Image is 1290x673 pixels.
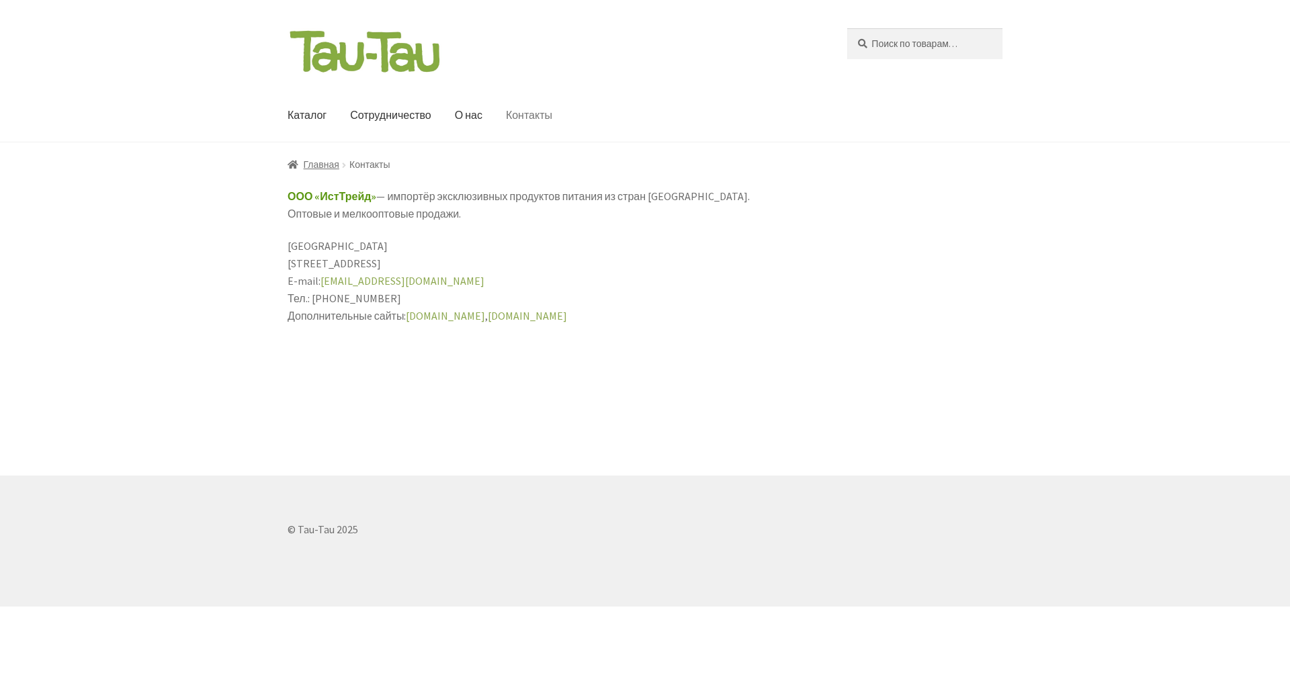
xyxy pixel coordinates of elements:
a: [EMAIL_ADDRESS][DOMAIN_NAME] [320,274,484,287]
div: © Tau-Tau 2025 [288,493,1002,567]
p: — импортёр эксклюзивных продуктов питания из стран [GEOGRAPHIC_DATA]. Оптовые и мелкооптовые прод... [288,188,1002,223]
nav: Контакты [288,157,1002,173]
span: ООО «ИстТрейд» [288,189,376,203]
a: Каталог [277,89,337,142]
nav: Основное меню [288,89,816,142]
input: Поиск по товарам… [847,28,1002,59]
a: [DOMAIN_NAME] [488,309,567,322]
a: Сотрудничество [339,89,442,142]
a: Контакты [495,89,563,142]
a: О нас [444,89,493,142]
p: [GEOGRAPHIC_DATA] [STREET_ADDRESS] E-mail: Тел.: [PHONE_NUMBER] Дополнительныe сайты: , [288,238,1002,324]
a: Главная [288,159,339,171]
a: [DOMAIN_NAME] [406,309,485,322]
img: Tau-Tau [288,28,442,75]
span: / [339,157,349,173]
